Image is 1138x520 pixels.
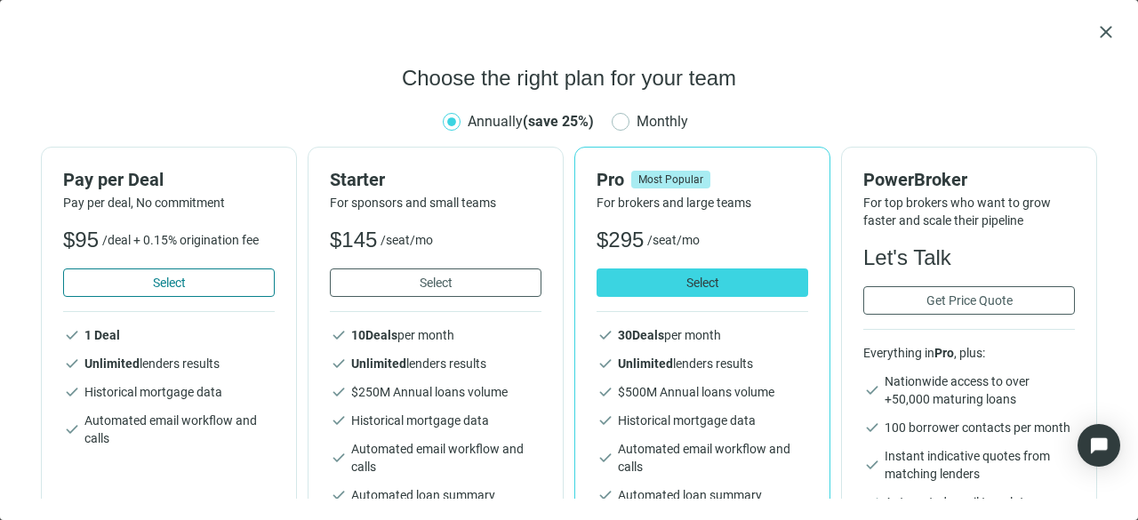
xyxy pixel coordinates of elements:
b: 10 Deals [351,328,397,342]
span: $ 250 M Annual loans volume [351,385,508,399]
b: 30 Deals [618,328,664,342]
span: lenders results [84,356,220,371]
span: Monthly [629,110,695,132]
span: 100 borrower contacts per month [885,419,1070,436]
span: check [63,355,81,372]
span: Automated email templates [885,493,1037,511]
button: close [1095,21,1117,43]
span: Automated email workflow and calls [351,440,541,476]
span: Select [686,276,719,290]
span: check [330,486,348,504]
span: /seat/mo [647,231,700,249]
span: lenders results [618,356,753,371]
span: check [63,383,81,401]
span: check [63,420,81,438]
span: check [330,383,348,401]
span: Annually [468,113,594,130]
span: Historical mortgage data [618,412,756,429]
span: Automated email workflow and calls [84,412,275,447]
b: Pro [934,346,954,360]
button: Get Price Quote [863,286,1075,315]
span: Starter [330,169,385,190]
b: Unlimited [618,356,673,371]
span: check [63,326,81,344]
span: check [330,412,348,429]
span: Instant indicative quotes from matching lenders [885,447,1075,483]
b: Unlimited [351,356,406,371]
b: Unlimited [84,356,140,371]
span: $145 [330,226,377,254]
span: Pay per Deal [63,169,164,190]
span: Historical mortgage data [84,383,222,401]
span: per month [618,328,721,342]
span: check [330,326,348,344]
div: Open Intercom Messenger [1078,424,1120,467]
span: Choose the right plan for your team [402,64,736,92]
span: Get Price Quote [926,293,1013,308]
span: Select [153,276,186,290]
span: $95 [63,226,99,254]
span: check [330,449,348,467]
span: check [597,326,614,344]
span: Pro [597,169,624,190]
span: per month [351,328,454,342]
span: check [330,355,348,372]
span: Automated loan summary [351,486,495,504]
span: For top brokers who want to grow faster and scale their pipeline [863,194,1075,229]
span: lenders results [351,356,486,371]
span: check [597,383,614,401]
button: Select [63,268,275,297]
span: PowerBroker [863,169,967,190]
span: Historical mortgage data [351,412,489,429]
span: Everything in , plus: [863,344,1075,362]
span: check [863,493,881,511]
span: Let's Talk [863,244,951,272]
span: Select [420,276,453,290]
b: 1 Deal [84,328,120,342]
button: Select [330,268,541,297]
span: check [597,486,614,504]
span: For sponsors and small teams [330,194,541,212]
span: check [597,355,614,372]
b: (save 25%) [523,113,594,130]
span: $295 [597,226,644,254]
span: Automated loan summary [618,486,762,504]
span: /deal + 0.15% origination fee [102,231,259,249]
span: Automated email workflow and calls [618,440,808,476]
span: $ 500 M Annual loans volume [618,385,774,399]
span: Nationwide access to over +50,000 maturing loans [885,372,1075,408]
span: check [863,456,881,474]
span: Pay per deal, No commitment [63,194,275,212]
span: /seat/mo [381,231,433,249]
span: check [863,419,881,436]
button: Select [597,268,808,297]
span: Most Popular [631,171,710,188]
span: For brokers and large teams [597,194,808,212]
span: check [597,412,614,429]
span: check [597,449,614,467]
span: check [863,381,881,399]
